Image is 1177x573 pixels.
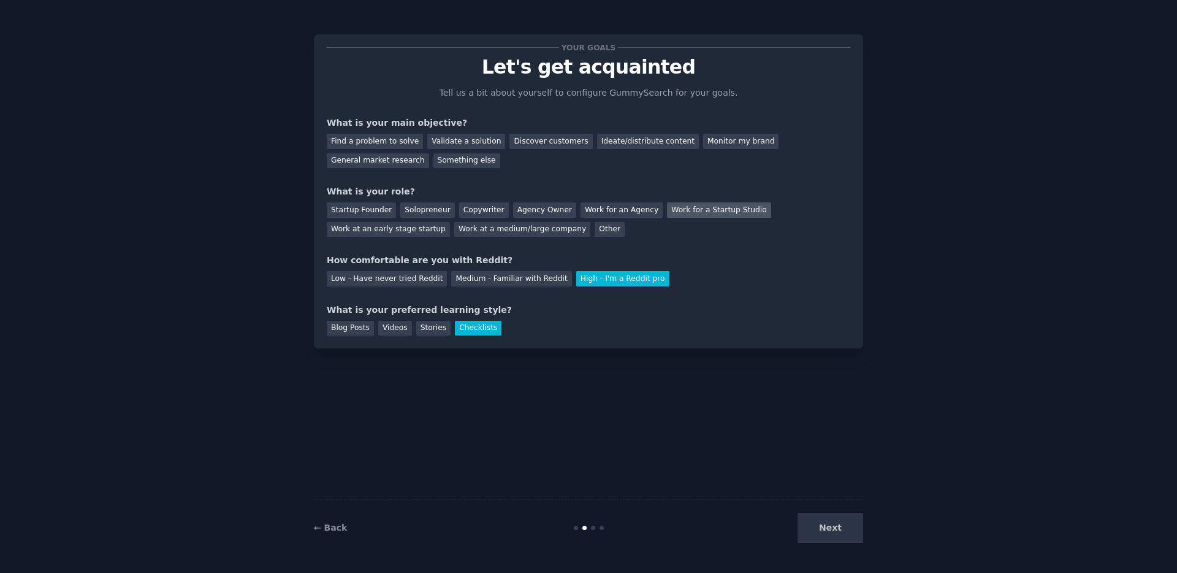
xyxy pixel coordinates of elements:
div: Copywriter [459,202,509,218]
div: Startup Founder [327,202,396,218]
div: Something else [433,153,500,169]
div: Ideate/distribute content [597,134,699,149]
div: Find a problem to solve [327,134,423,149]
div: Discover customers [509,134,592,149]
div: What is your preferred learning style? [327,304,850,317]
div: Solopreneur [400,202,454,218]
div: Medium - Familiar with Reddit [451,271,571,286]
div: Work for an Agency [581,202,663,218]
div: Work at an early stage startup [327,222,450,237]
div: Stories [416,321,451,336]
div: How comfortable are you with Reddit? [327,254,850,267]
div: Work at a medium/large company [454,222,590,237]
div: High - I'm a Reddit pro [576,271,669,286]
div: What is your role? [327,185,850,198]
p: Let's get acquainted [327,56,850,78]
p: Tell us a bit about yourself to configure GummySearch for your goals. [434,87,743,99]
div: Agency Owner [513,202,576,218]
div: Work for a Startup Studio [667,202,771,218]
div: What is your main objective? [327,117,850,129]
div: Checklists [455,321,501,336]
div: Low - Have never tried Reddit [327,271,447,286]
div: General market research [327,153,429,169]
div: Videos [378,321,412,336]
div: Validate a solution [427,134,505,149]
div: Other [595,222,625,237]
div: Blog Posts [327,321,374,336]
a: ← Back [314,523,347,533]
span: Your goals [559,41,618,54]
div: Monitor my brand [703,134,779,149]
